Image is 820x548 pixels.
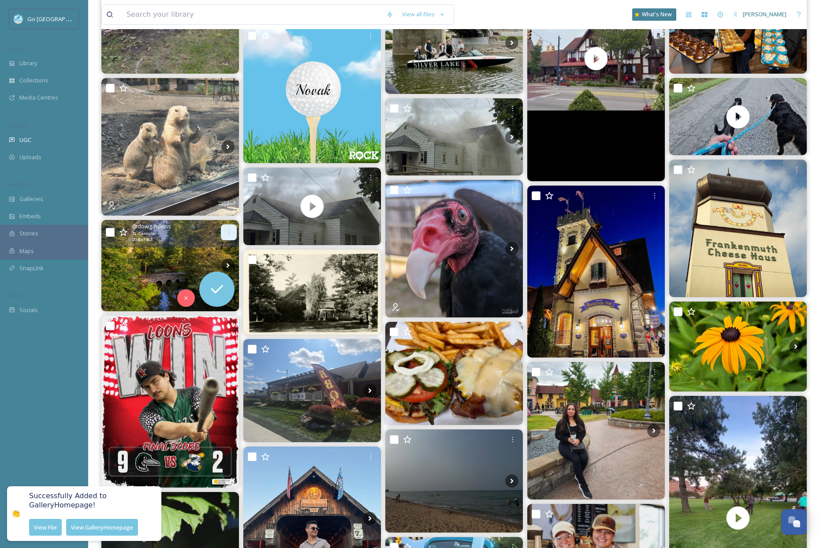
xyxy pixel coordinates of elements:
div: Successfully Added to Gallery Homepage ! [29,492,153,536]
img: Season finale tomorrow in Lake County! 🔴 Jake Gelof: HR, 2B, 2 RBI, 3 H 🔴 Brooks Auger: 4.1 IP, 3... [101,316,239,488]
a: View GalleryHomepage [62,518,138,536]
img: "Generosity is the most natural outward expression of an inner attitude of compassion and loving-... [243,26,381,163]
span: @ dowgardens [132,222,171,231]
span: Collections [19,76,48,85]
span: 2048 x 1364 [132,237,152,243]
img: One of my earlier pictures. #nikon #frankenmuth #photooftheday [669,160,807,297]
span: Galleries [19,195,43,203]
button: View GalleryHomepage [66,518,138,536]
video: #saginaw #saginawmichigan #midlandmichigan #hemlockmi #ivaroaddogsitting [669,78,807,156]
span: [PERSON_NAME] [743,10,786,18]
img: Black-eyed Susan, stiff goldenrod, and yellow waxbells are all in bloom as summer fades into fall... [669,302,807,391]
span: SnapLink [19,264,44,272]
img: thumbnail [669,78,807,156]
span: Socials [19,306,38,314]
button: View File [29,518,62,536]
span: COLLECT [9,122,28,129]
img: Prairie Dogs always have each other's backs 🤎 . . . #adorable #prairiedog #cute [101,78,239,216]
span: Embeds [19,212,41,220]
span: MEDIA [9,45,24,52]
img: Saginaw Fire Department Battalion Chief 9•3, Engine 1, Engine 2, Engine 4, and MMR on scene of an... [385,98,523,176]
button: Open Chat [781,509,807,535]
img: I been slacking! Here’s some pics from vacation.! Michigan trip 2025 #vacation #torchlake #lakehu... [385,429,523,533]
img: 💙 #Saginaw and #Frankenmuth [527,362,665,500]
span: Maps [19,247,34,255]
img: Build your own burger 🍔! 1/2 lb Prime Black Angus Beef Patty. Top it with all your favorite ingre... [385,322,523,425]
video: Saginaw Engine 2 laid the line on an occupied residential on the 700 Block Vermont Street on Sagi... [243,168,381,245]
img: Autumn is on the way! Cooler mornings, softer light, and hints of color at the canopy. What first... [101,220,239,312]
span: Carousel [139,231,157,237]
span: UGC [19,136,31,144]
a: What's New [632,8,676,21]
span: Stories [19,229,38,238]
a: View all files [398,6,449,23]
img: Thanks for joining us for Self-Guided Saturday at The Pines! The next Self-Guided Saturday will b... [243,250,381,334]
input: Search your library [122,5,382,24]
img: GoGreatLogo_MISkies_RegionalTrails%20%281%29.png [14,15,23,23]
a: [PERSON_NAME] [728,6,791,23]
span: Uploads [19,153,41,161]
img: Patio’s open, BBQ’s hot, and classic cars are rolling by for Auto Fest 🚗✨. Grab a seat at Slo’ Bo... [243,339,381,442]
span: Library [19,59,37,67]
img: thumbnail [243,168,381,245]
div: 👏 [11,509,20,518]
span: SOCIALS [9,292,26,299]
span: Go [GEOGRAPHIC_DATA] [27,15,93,23]
span: Media Centres [19,93,58,102]
img: Walking through Frankenmuth at night, the Bavarian Inn feels like a castle lit from within with a... [527,186,665,358]
span: WIDGETS [9,181,29,188]
img: 🌎 Today is 𝐈𝐧𝐭𝐞𝐫𝐧𝐚𝐭𝐢𝐨𝐧𝐚𝐥 𝐕𝐮𝐥𝐭𝐮𝐫𝐞 𝐀𝐰𝐚𝐫𝐞𝐧𝐞𝐬𝐬 𝐃𝐚𝐲!!! This day is celebrated globally on the first Sa... [385,180,523,317]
